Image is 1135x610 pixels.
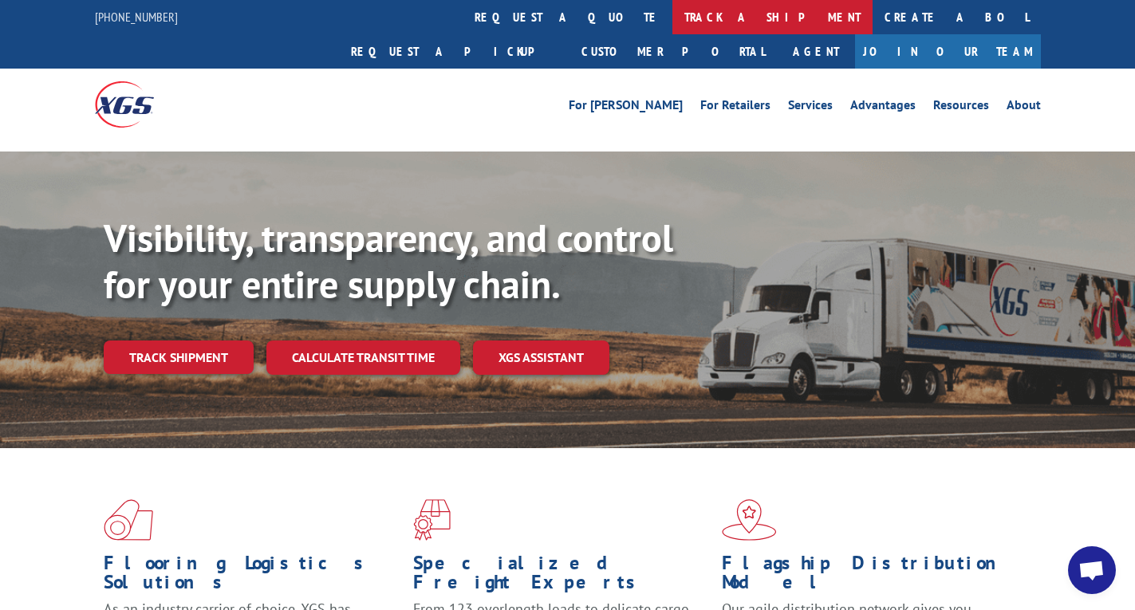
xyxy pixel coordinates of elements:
[850,99,916,116] a: Advantages
[104,499,153,541] img: xgs-icon-total-supply-chain-intelligence-red
[104,553,401,600] h1: Flooring Logistics Solutions
[777,34,855,69] a: Agent
[788,99,833,116] a: Services
[722,553,1019,600] h1: Flagship Distribution Model
[95,9,178,25] a: [PHONE_NUMBER]
[266,340,460,375] a: Calculate transit time
[104,213,673,309] b: Visibility, transparency, and control for your entire supply chain.
[473,340,609,375] a: XGS ASSISTANT
[700,99,770,116] a: For Retailers
[413,499,451,541] img: xgs-icon-focused-on-flooring-red
[339,34,569,69] a: Request a pickup
[722,499,777,541] img: xgs-icon-flagship-distribution-model-red
[1068,546,1116,594] a: Open chat
[569,99,683,116] a: For [PERSON_NAME]
[1007,99,1041,116] a: About
[933,99,989,116] a: Resources
[413,553,711,600] h1: Specialized Freight Experts
[855,34,1041,69] a: Join Our Team
[569,34,777,69] a: Customer Portal
[104,340,254,374] a: Track shipment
